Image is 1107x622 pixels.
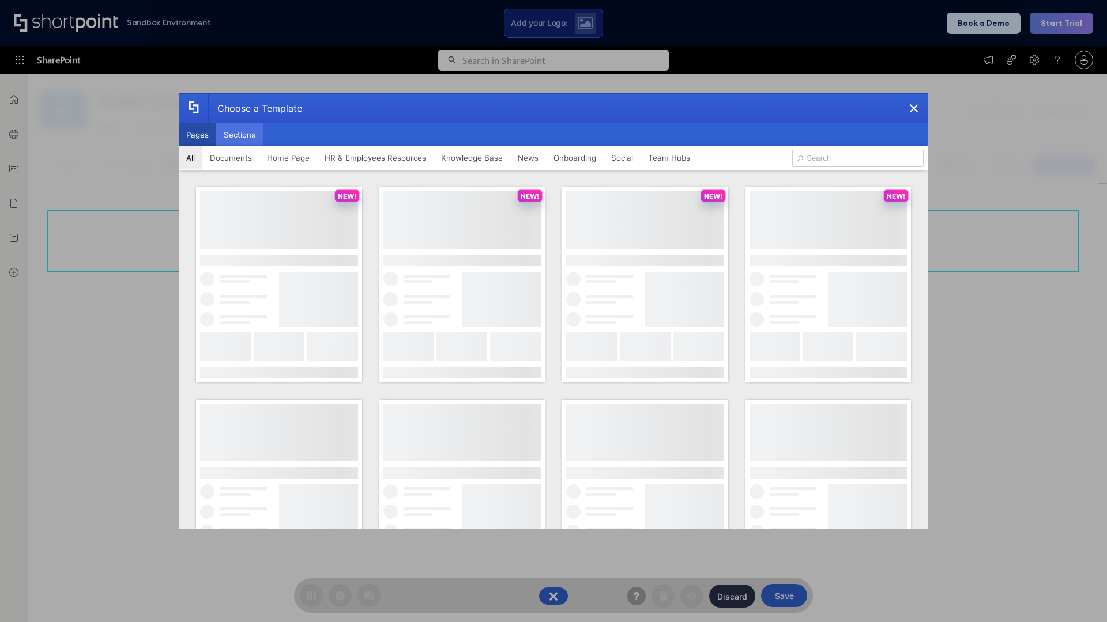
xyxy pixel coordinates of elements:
[521,192,539,200] p: NEW!
[1049,567,1107,622] iframe: Chat Widget
[202,146,259,169] button: Documents
[704,192,722,200] p: NEW!
[792,150,924,167] input: Search
[179,146,202,169] button: All
[338,192,356,200] p: NEW!
[546,146,604,169] button: Onboarding
[510,146,546,169] button: News
[216,123,263,146] button: Sections
[179,93,928,529] div: template selector
[641,146,698,169] button: Team Hubs
[259,146,317,169] button: Home Page
[604,146,641,169] button: Social
[434,146,510,169] button: Knowledge Base
[208,94,302,123] div: Choose a Template
[179,123,216,146] button: Pages
[317,146,434,169] button: HR & Employees Resources
[887,192,905,200] p: NEW!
